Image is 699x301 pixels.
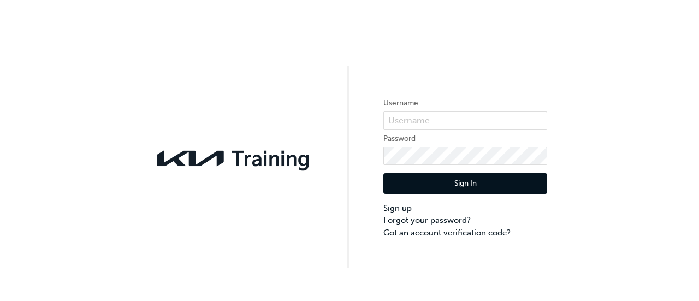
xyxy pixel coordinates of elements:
a: Forgot your password? [383,214,547,227]
a: Sign up [383,202,547,215]
a: Got an account verification code? [383,227,547,239]
label: Username [383,97,547,110]
label: Password [383,132,547,145]
img: kia-training [152,144,316,173]
button: Sign In [383,173,547,194]
input: Username [383,111,547,130]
